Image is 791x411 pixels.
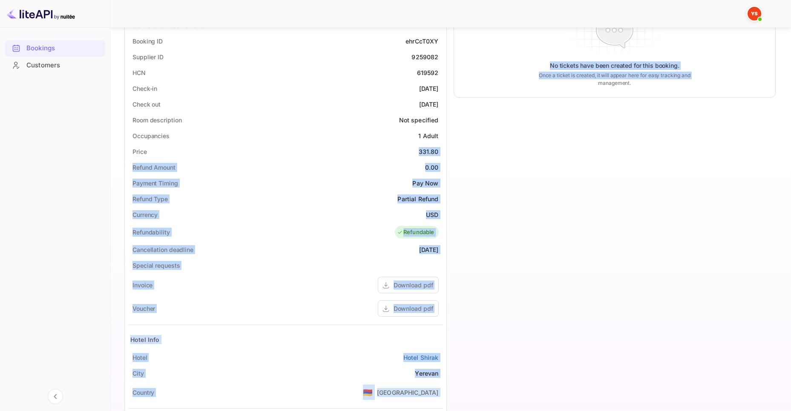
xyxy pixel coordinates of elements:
div: Payment Timing [132,179,178,188]
div: [DATE] [419,245,439,254]
div: Check-in [132,84,157,93]
div: Supplier ID [132,52,164,61]
div: Not specified [399,116,439,124]
div: Voucher [132,304,155,313]
div: Room description [132,116,181,124]
div: Currency [132,210,158,219]
div: Bookings [26,43,101,53]
div: ehrCcT0XY [406,37,438,46]
div: Refund Type [132,194,168,203]
div: Pay Now [412,179,438,188]
div: [DATE] [419,100,439,109]
div: Customers [5,57,105,74]
p: No tickets have been created for this booking. [550,61,679,70]
div: Partial Refund [397,194,438,203]
div: City [132,369,144,378]
div: Invoice [132,281,152,289]
div: USD [426,210,438,219]
img: Yandex Support [748,7,761,20]
div: Yerevan [415,369,438,378]
div: [DATE] [419,84,439,93]
span: United States [363,385,373,400]
div: Customers [26,61,101,70]
div: Refundability [132,228,170,237]
div: 0.00 [425,163,439,172]
div: 9259082 [411,52,438,61]
button: Collapse navigation [48,389,63,404]
div: [GEOGRAPHIC_DATA] [377,388,439,397]
a: Customers [5,57,105,73]
div: 1 Adult [418,131,438,140]
div: Price [132,147,147,156]
a: Bookings [5,40,105,56]
div: Country [132,388,154,397]
div: Occupancies [132,131,170,140]
div: 619592 [417,68,439,77]
div: HCN [132,68,146,77]
div: Check out [132,100,161,109]
div: Download pdf [394,281,433,289]
div: Refund Amount [132,163,175,172]
div: Bookings [5,40,105,57]
div: Hotel [132,353,147,362]
p: Once a ticket is created, it will appear here for easy tracking and management. [528,72,701,87]
div: 331.80 [419,147,439,156]
div: Download pdf [394,304,433,313]
div: Special requests [132,261,180,270]
div: Refundable [397,228,434,237]
div: Cancellation deadline [132,245,193,254]
div: Booking ID [132,37,163,46]
div: Hotel Info [130,335,160,344]
img: LiteAPI logo [7,7,75,20]
a: Hotel Shirak [403,353,439,362]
